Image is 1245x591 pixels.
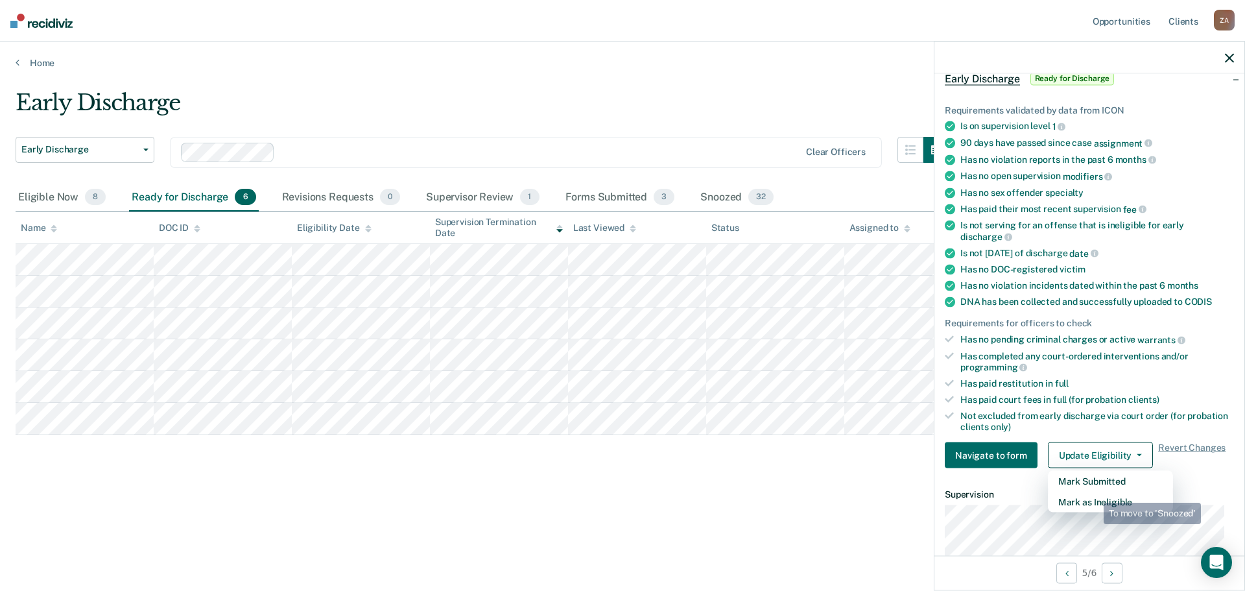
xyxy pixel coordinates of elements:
div: Has paid their most recent supervision [960,203,1234,215]
span: Early Discharge [945,72,1020,85]
div: Snoozed [698,184,776,212]
span: months [1167,280,1198,291]
span: clients) [1128,394,1159,405]
span: only) [991,421,1011,431]
div: Has no sex offender [960,187,1234,198]
a: Home [16,57,1229,69]
span: Early Discharge [21,144,138,155]
div: DNA has been collected and successfully uploaded to [960,296,1234,308]
div: Supervision Termination Date [435,217,563,239]
span: date [1069,248,1098,258]
img: Recidiviz [10,14,73,28]
div: Ready for Discharge [129,184,258,212]
div: Is on supervision level [960,121,1234,132]
div: Has paid court fees in full (for probation [960,394,1234,405]
div: DOC ID [159,223,200,234]
div: Has no open supervision [960,171,1234,182]
span: discharge [960,232,1012,242]
div: Supervisor Review [423,184,542,212]
div: Has paid restitution in [960,378,1234,389]
span: months [1115,154,1156,165]
div: Eligible Now [16,184,108,212]
div: Early Discharge [16,90,949,127]
div: Requirements for officers to check [945,318,1234,329]
span: victim [1060,264,1085,274]
span: assignment [1094,138,1152,148]
span: 8 [85,189,106,206]
span: CODIS [1185,296,1212,307]
div: Has completed any court-ordered interventions and/or [960,350,1234,372]
div: Is not [DATE] of discharge [960,247,1234,259]
div: Has no pending criminal charges or active [960,334,1234,346]
button: Next Opportunity [1102,562,1122,583]
span: full [1055,378,1069,389]
span: warrants [1137,335,1185,345]
span: 6 [235,189,255,206]
span: modifiers [1063,171,1113,182]
button: Mark as Ineligible [1048,492,1173,513]
span: 1 [520,189,539,206]
button: Navigate to form [945,442,1037,468]
span: programming [960,362,1027,372]
span: specialty [1045,187,1084,197]
div: Has no violation incidents dated within the past 6 [960,280,1234,291]
span: 1 [1052,121,1066,132]
span: Ready for Discharge [1030,72,1115,85]
button: Update Eligibility [1048,442,1153,468]
div: 90 days have passed since case [960,138,1234,149]
div: Not excluded from early discharge via court order (for probation clients [960,410,1234,432]
span: fee [1123,204,1146,214]
button: Mark Submitted [1048,471,1173,492]
div: Clear officers [806,147,866,158]
div: Is not serving for an offense that is ineligible for early [960,220,1234,242]
div: Name [21,223,57,234]
div: Has no violation reports in the past 6 [960,154,1234,165]
div: Revisions Requests [279,184,403,212]
div: Assigned to [849,223,910,234]
span: 3 [654,189,674,206]
div: Requirements validated by data from ICON [945,104,1234,115]
dt: Supervision [945,489,1234,500]
span: Revert Changes [1158,442,1226,468]
button: Previous Opportunity [1056,562,1077,583]
div: Early DischargeReady for Discharge [934,58,1244,99]
span: 32 [748,189,774,206]
div: 5 / 6 [934,555,1244,590]
div: Status [711,223,739,234]
div: Open Intercom Messenger [1201,547,1232,578]
div: Last Viewed [573,223,636,234]
a: Navigate to form link [945,442,1043,468]
div: Eligibility Date [297,223,372,234]
div: Has no DOC-registered [960,264,1234,275]
div: Forms Submitted [563,184,678,212]
div: Z A [1214,10,1235,30]
span: 0 [380,189,400,206]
